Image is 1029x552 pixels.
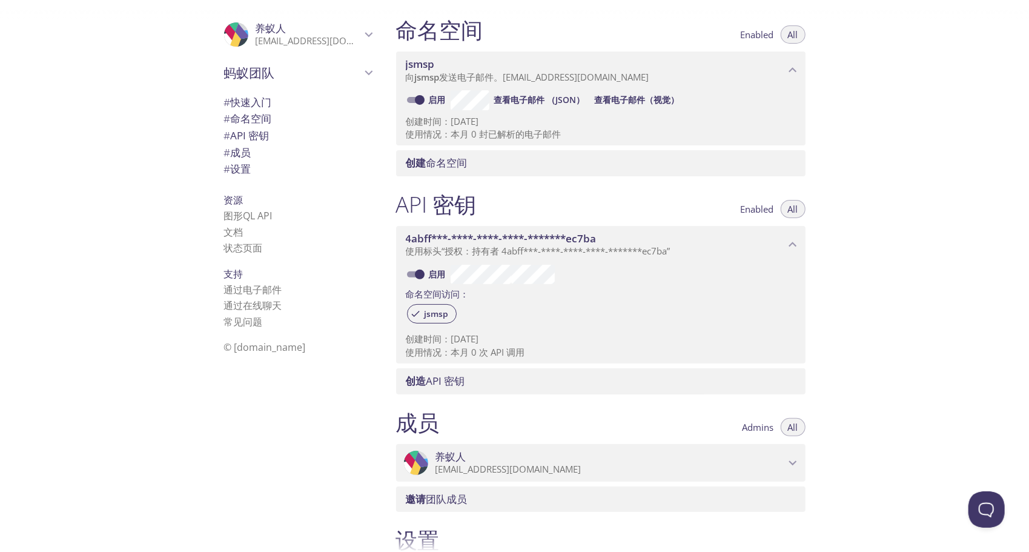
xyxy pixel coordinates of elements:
button: All [781,25,806,44]
button: Admins [735,418,781,436]
div: 养蚁人 [214,15,382,55]
a: 启用 [427,268,451,280]
p: [EMAIL_ADDRESS][DOMAIN_NAME] [435,464,785,476]
span: 查看电子邮件（视觉） [595,93,680,107]
span: # [224,145,231,159]
h1: 命名空间 [396,16,483,44]
div: 快速入门 [214,94,382,111]
p: [EMAIL_ADDRESS][DOMAIN_NAME] [256,35,361,47]
button: All [781,418,806,436]
span: # [224,162,231,176]
span: 养蚁人 [435,450,466,464]
span: jsmsp [415,71,440,83]
div: 成员 [214,144,382,161]
div: 邀请团队成员 [396,487,806,512]
span: © [DOMAIN_NAME] [224,341,306,354]
span: 邀请 [406,492,426,506]
span: API 密钥 [224,128,270,142]
span: 命名空间 [224,111,272,125]
a: 常见问题 [224,315,263,328]
a: 通过电子邮件 [224,283,282,296]
a: 启用 [427,94,451,105]
span: 设置 [224,162,251,176]
div: jsmsp [407,304,457,324]
p: 创建时间：[DATE] [406,333,796,345]
span: 命名空间 [406,156,468,170]
a: 图形QL API [224,209,273,222]
iframe: Help Scout Beacon - Open [968,491,1005,528]
span: 创造 [406,374,426,388]
a: 通过在线聊天 [224,299,282,312]
h1: API 密钥 [396,191,477,218]
label: 命名空间访问： [406,284,469,302]
span: 成员 [224,145,251,159]
div: jsmsp 命名空间 [396,52,806,89]
div: 创建 API 密钥 [396,368,806,394]
span: # [224,128,231,142]
a: 文档 [224,225,243,239]
div: 养蚁人 [396,444,806,482]
div: 蚂蚁团队 [214,57,382,88]
span: jsmsp [417,308,456,319]
h1: 成员 [396,409,440,436]
div: 团队设置 [214,161,382,178]
span: jsmsp [406,57,435,71]
p: 使用情况：本月 0 封已解析的电子邮件 [406,128,796,141]
div: API 密钥 [214,127,382,144]
a: 状态页面 [224,241,263,254]
span: 向 发送电子邮件。[EMAIL_ADDRESS][DOMAIN_NAME] [406,71,649,83]
p: 使用情况：本月 0 次 API 调用 [406,346,796,359]
span: 蚂蚁团队 [224,64,361,81]
span: API 密钥 [406,374,465,388]
span: 创建 [406,156,426,170]
span: 支持 [224,267,243,281]
button: Enabled [733,25,781,44]
span: 养蚁人 [256,21,286,35]
div: 创建命名空间 [396,150,806,176]
p: 创建时间：[DATE] [406,115,796,128]
button: Enabled [733,200,781,218]
span: # [224,111,231,125]
div: 命名空间 [214,110,382,127]
span: 查看电子邮件 （JSON） [494,93,585,107]
span: 资源 [224,193,243,207]
button: All [781,200,806,218]
button: 查看电子邮件 （JSON） [489,90,590,110]
span: # [224,95,231,109]
button: 查看电子邮件（视觉） [590,90,684,110]
span: 快速入门 [224,95,272,109]
span: 团队成员 [406,492,468,506]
